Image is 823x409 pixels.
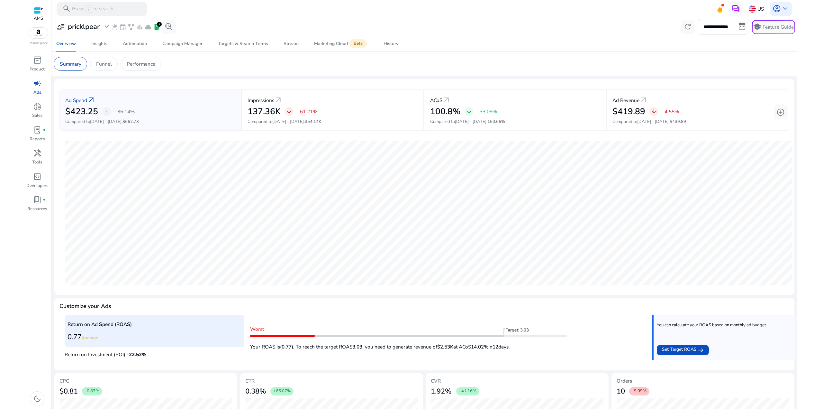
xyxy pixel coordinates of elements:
p: You can calculate your ROAS based on monthly ad budget. [657,322,767,328]
a: arrow_outward [274,96,283,104]
span: family_history [128,23,135,31]
span: arrow_downward [651,109,657,115]
div: Targets & Search Terms [218,42,268,46]
h2: 100.8% [430,107,461,117]
p: Marketplace [30,41,48,46]
span: arrow_outward [639,96,648,104]
b: 14.02% [471,343,488,350]
div: Marketing Cloud [314,41,368,47]
p: -33.09% [477,109,497,114]
span: +41.16% [459,388,476,394]
span: cloud [145,23,152,31]
p: Summary [60,60,81,68]
span: search [62,5,71,13]
h3: $0.81 [59,387,78,395]
p: Resources [27,206,47,212]
h2: $423.25 [65,107,98,117]
p: Compared to : [248,119,418,125]
p: Compared to : [612,119,783,125]
span: $439.89 [670,119,686,125]
span: search_insights [165,23,173,31]
a: campaignAds [26,78,49,101]
span: add_circle [776,108,785,116]
span: - [105,107,108,116]
a: code_blocksDevelopers [26,171,49,194]
h5: CTR [245,378,418,384]
a: donut_smallSales [26,101,49,124]
span: [DATE] - [DATE] [455,119,486,125]
span: arrow_downward [466,109,472,115]
p: AMS [34,15,43,22]
button: add_circle [774,105,788,119]
span: fiber_manual_record [43,199,46,201]
b: 12 [493,343,498,350]
span: lab_profile [33,126,41,134]
span: inventory_2 [33,56,41,64]
span: % [142,351,147,358]
h3: 0.38% [245,387,266,395]
a: book_4fiber_manual_recordResources [26,194,49,218]
p: Product [30,66,45,73]
span: 354.14K [305,119,321,125]
p: Ad Revenue [612,97,639,104]
p: Performance [127,60,155,68]
button: search_insights [162,20,176,34]
div: Campaign Manager [162,42,203,46]
h4: Customize your Ads [59,303,111,310]
span: campaign [33,79,41,88]
span: book_4 [33,196,41,204]
p: US [757,3,764,14]
p: Return on Investment (ROI): [65,349,245,358]
span: arrow_downward [286,109,292,115]
p: Impressions [248,97,274,104]
span: -22.52 [127,351,147,358]
span: 150.66% [487,119,505,125]
h2: $419.89 [612,107,645,117]
div: Stream [284,42,299,46]
p: Ads [33,89,41,96]
span: [DATE] - [DATE] [272,119,304,125]
h3: 10 [617,387,625,395]
span: [DATE] - [DATE] [637,119,669,125]
span: donut_small [33,103,41,111]
b: $2.53K [437,343,453,350]
img: us.svg [749,5,756,13]
p: Reports [30,136,45,143]
b: 3.03 [352,343,362,350]
h2: 137.36K [248,107,281,117]
button: refresh [681,20,695,34]
p: -61.21% [298,109,317,114]
b: (0.77) [280,343,293,350]
p: Funnel [96,60,112,68]
h3: pricklpear [68,23,100,31]
a: handymanTools [26,148,49,171]
span: -9.09% [632,388,647,394]
div: Overview [56,42,76,46]
span: Beta [349,39,367,48]
span: $662.73 [122,119,139,125]
p: Sales [32,113,42,119]
mat-icon: east [698,346,704,354]
span: event [119,23,126,31]
button: Set Target ROAS [657,345,709,355]
span: [DATE] - [DATE] [90,119,122,125]
a: lab_profilefiber_manual_recordReports [26,125,49,148]
span: dark_mode [33,395,41,403]
span: bar_chart [136,23,143,31]
span: -0.83% [85,388,99,394]
h5: CPC [59,378,232,384]
div: History [384,42,398,46]
h5: Orders [617,378,789,384]
span: / [86,5,92,13]
h5: CVR [431,378,603,384]
p: Feature Guide [763,23,794,31]
p: Tools [32,159,42,166]
p: Ad Spend [65,97,87,104]
span: account_circle [773,5,781,13]
span: arrow_outward [87,96,95,104]
p: Your ROAS is . To reach the target ROAS , you need to generate revenue of at ACoS in days. [250,340,567,350]
p: Return on Ad Spend (ROAS) [68,321,242,328]
p: Compared to : [430,119,600,125]
span: lab_profile [153,23,160,31]
p: Compared to : [65,119,235,125]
